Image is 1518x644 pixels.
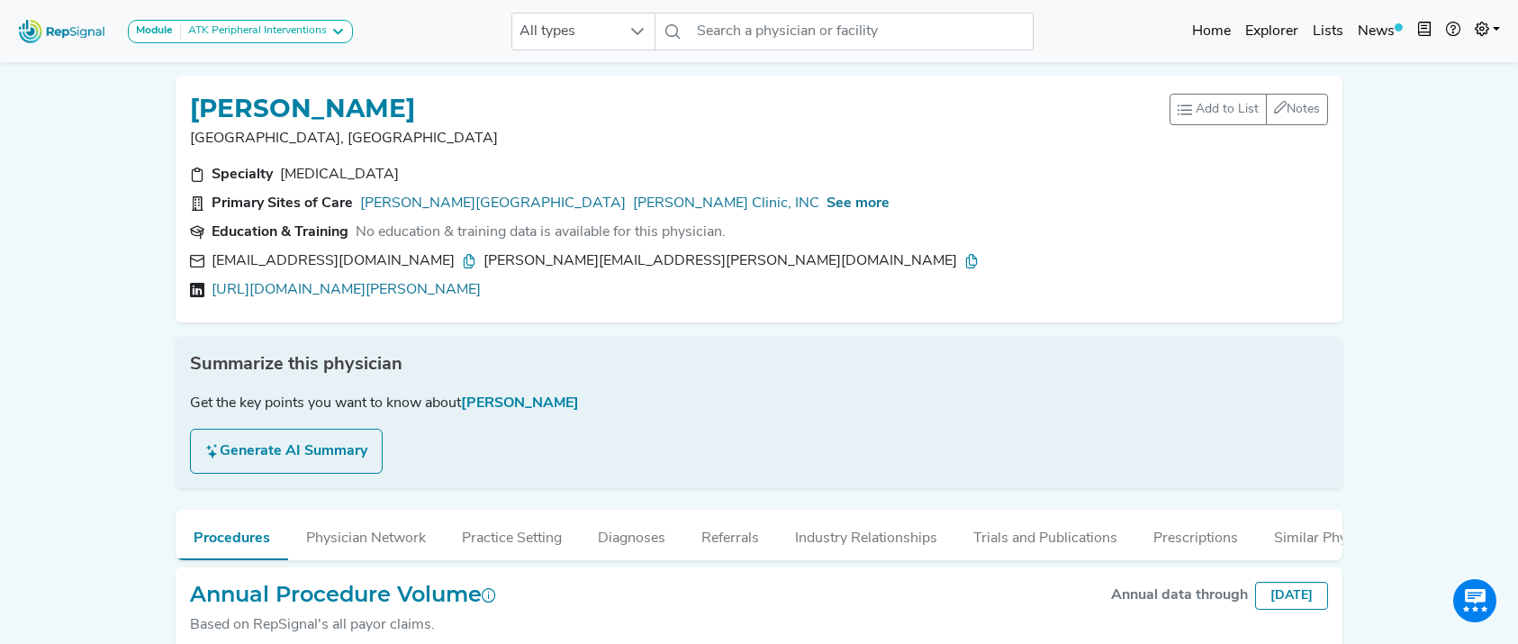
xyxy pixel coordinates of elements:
[1170,94,1328,125] div: toolbar
[136,25,173,36] strong: Module
[190,429,383,474] button: Generate AI Summary
[212,193,353,214] div: Primary Sites of Care
[1287,103,1320,116] span: Notes
[683,510,777,558] button: Referrals
[483,250,979,272] div: [PERSON_NAME][EMAIL_ADDRESS][PERSON_NAME][DOMAIN_NAME]
[280,164,399,186] div: Vascular Surgery
[1256,510,1409,558] button: Similar Physicians
[1255,582,1328,610] div: [DATE]
[190,128,1170,150] p: [GEOGRAPHIC_DATA], [GEOGRAPHIC_DATA]
[190,614,496,636] div: Based on RepSignal's all payor claims.
[1170,94,1267,125] button: Add to List
[212,164,273,186] div: Specialty
[1135,510,1256,558] button: Prescriptions
[176,510,288,560] button: Procedures
[1111,585,1248,606] div: Annual data through
[212,250,476,272] div: [EMAIL_ADDRESS][DOMAIN_NAME]
[777,510,955,558] button: Industry Relationships
[827,196,890,211] span: See more
[181,24,327,39] div: ATK Peripheral Interventions
[128,20,353,43] button: ModuleATK Peripheral Interventions
[1266,94,1328,125] button: Notes
[1196,100,1259,119] span: Add to List
[190,582,496,608] h2: Annual Procedure Volume
[190,393,1328,414] div: Get the key points you want to know about
[461,396,579,411] span: [PERSON_NAME]
[288,510,444,558] button: Physician Network
[190,94,415,124] h1: [PERSON_NAME]
[1185,14,1238,50] a: Home
[190,351,402,378] span: Summarize this physician
[1238,14,1306,50] a: Explorer
[1306,14,1351,50] a: Lists
[360,193,626,214] a: [PERSON_NAME][GEOGRAPHIC_DATA]
[633,193,819,214] a: [PERSON_NAME] Clinic, INC
[512,14,620,50] span: All types
[1351,14,1410,50] a: News
[212,222,348,243] div: Education & Training
[580,510,683,558] button: Diagnoses
[955,510,1135,558] button: Trials and Publications
[444,510,580,558] button: Practice Setting
[1410,14,1439,50] button: Intel Book
[212,279,481,301] a: [URL][DOMAIN_NAME][PERSON_NAME]
[690,13,1034,50] input: Search a physician or facility
[356,222,726,243] div: No education & training data is available for this physician.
